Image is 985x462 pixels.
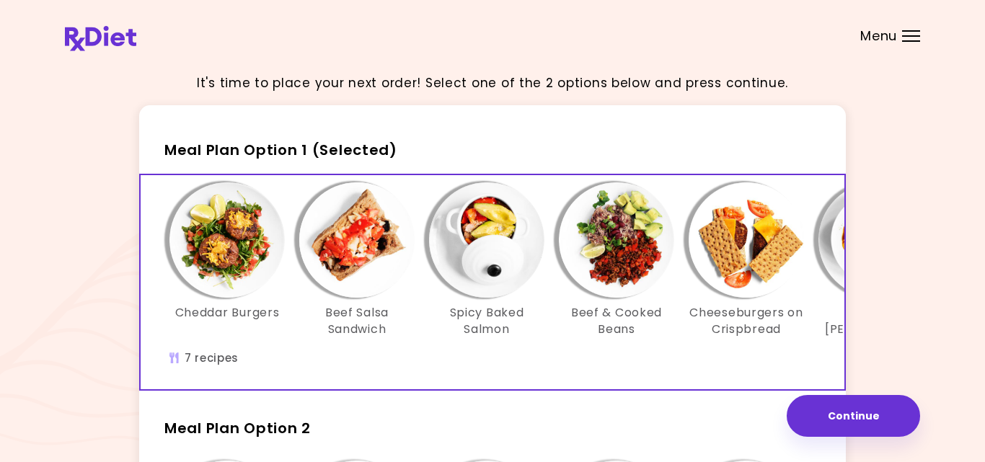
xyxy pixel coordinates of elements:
p: It's time to place your next order! Select one of the 2 options below and press continue. [197,74,788,93]
h3: Beef Salsa Sandwich [299,305,415,337]
div: Info - Beef & Cooked Beans - Meal Plan Option 1 (Selected) [552,182,681,337]
span: Meal Plan Option 2 [164,418,311,438]
span: Meal Plan Option 1 (Selected) [164,140,397,160]
h3: Potato [PERSON_NAME] [818,305,934,337]
h3: Beef & Cooked Beans [559,305,674,337]
h3: Spicy Baked Salmon [429,305,544,337]
h3: Cheeseburgers on Crispbread [689,305,804,337]
div: Info - Potato Curry - Meal Plan Option 1 (Selected) [811,182,941,337]
span: Menu [860,30,897,43]
button: Continue [787,395,920,437]
div: Info - Spicy Baked Salmon - Meal Plan Option 1 (Selected) [422,182,552,337]
div: Info - Cheeseburgers on Crispbread - Meal Plan Option 1 (Selected) [681,182,811,337]
div: Info - Cheddar Burgers - Meal Plan Option 1 (Selected) [162,182,292,337]
h3: Cheddar Burgers [175,305,280,321]
img: RxDiet [65,26,136,51]
div: Info - Beef Salsa Sandwich - Meal Plan Option 1 (Selected) [292,182,422,337]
